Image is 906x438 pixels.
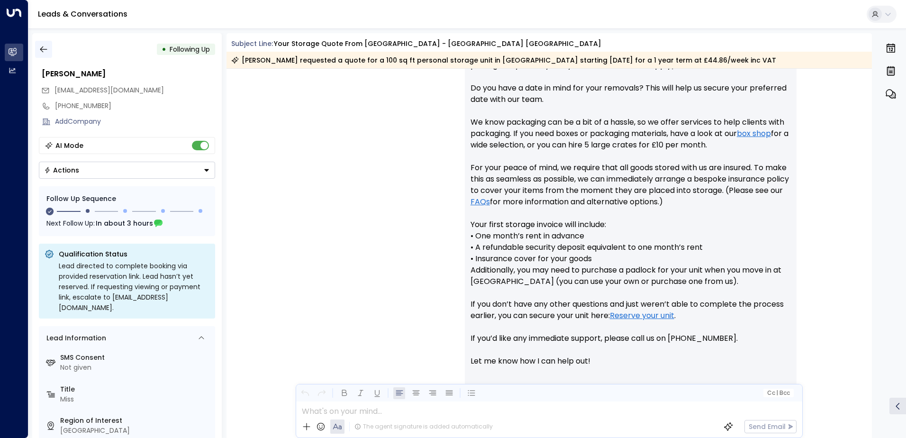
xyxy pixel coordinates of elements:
a: FAQs [471,196,490,208]
p: Qualification Status [59,249,209,259]
button: Cc|Bcc [763,389,793,398]
label: Region of Interest [60,416,211,426]
div: Miss [60,394,211,404]
span: Kirstie1899@hotmail.co.uk [54,85,164,95]
div: Follow Up Sequence [46,194,208,204]
span: Cc Bcc [767,390,789,396]
a: box shop [737,128,771,139]
span: | [776,390,778,396]
a: Leads & Conversations [38,9,127,19]
span: Following Up [170,45,210,54]
div: Button group with a nested menu [39,162,215,179]
div: Lead Information [43,333,106,343]
div: Not given [60,363,211,373]
div: Your storage quote from [GEOGRAPHIC_DATA] - [GEOGRAPHIC_DATA] [GEOGRAPHIC_DATA] [274,39,601,49]
span: In about 3 hours [96,218,153,228]
button: Actions [39,162,215,179]
div: The agent signature is added automatically [354,422,493,431]
div: • [162,41,166,58]
div: [PERSON_NAME] [42,68,215,80]
div: [GEOGRAPHIC_DATA] [60,426,211,436]
span: Subject Line: [231,39,273,48]
div: AddCompany [55,117,215,127]
div: Next Follow Up: [46,218,208,228]
a: Reserve your unit [610,310,674,321]
div: Actions [44,166,79,174]
div: AI Mode [55,141,83,150]
div: [PHONE_NUMBER] [55,101,215,111]
label: SMS Consent [60,353,211,363]
label: Title [60,384,211,394]
div: Lead directed to complete booking via provided reservation link. Lead hasn’t yet reserved. If req... [59,261,209,313]
div: [PERSON_NAME] requested a quote for a 100 sq ft personal storage unit in [GEOGRAPHIC_DATA] starti... [231,55,776,65]
span: [EMAIL_ADDRESS][DOMAIN_NAME] [54,85,164,95]
button: Undo [299,387,311,399]
button: Redo [316,387,327,399]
